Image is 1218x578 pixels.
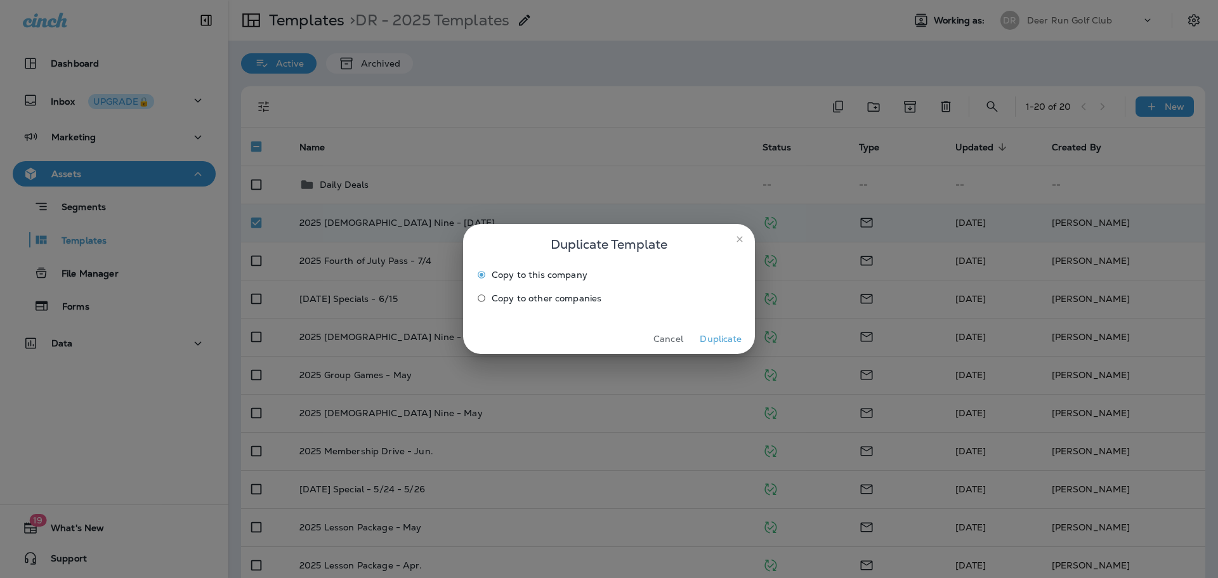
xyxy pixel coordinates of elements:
span: Copy to this company [492,270,587,280]
span: Duplicate Template [551,234,667,254]
button: Duplicate [697,329,745,349]
button: close [730,229,750,249]
span: Copy to other companies [492,293,601,303]
button: Cancel [645,329,692,349]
